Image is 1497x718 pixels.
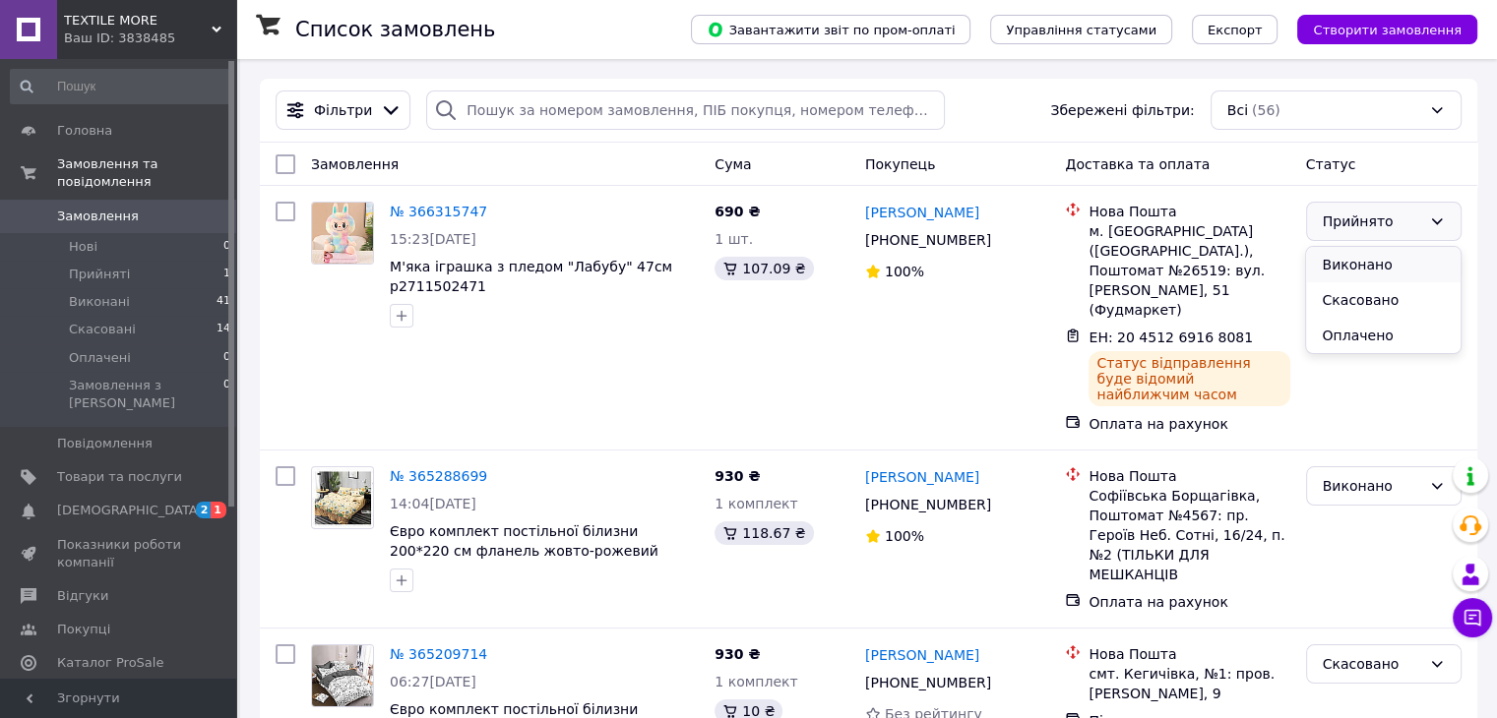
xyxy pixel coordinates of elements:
span: Всі [1227,100,1248,120]
span: 930 ₴ [715,468,760,484]
span: Cума [715,156,751,172]
span: Каталог ProSale [57,654,163,672]
a: № 366315747 [390,204,487,219]
a: [PERSON_NAME] [865,645,979,665]
a: М'яка іграшка з пледом "Лабубу" 47см p2711502471 [390,259,672,294]
div: Нова Пошта [1089,644,1289,664]
div: Виконано [1323,475,1421,497]
span: 41 [217,293,230,311]
span: (56) [1252,102,1280,118]
div: Нова Пошта [1089,202,1289,221]
span: 14 [217,321,230,338]
div: 118.67 ₴ [715,521,813,545]
span: TEXTILE MORE [64,12,212,30]
a: Фото товару [311,202,374,265]
button: Завантажити звіт по пром-оплаті [691,15,970,44]
span: 14:04[DATE] [390,496,476,511]
span: Управління статусами [1006,23,1156,37]
span: 2 [196,502,212,518]
span: Товари та послуги [57,468,182,486]
div: Нова Пошта [1089,466,1289,486]
span: Покупці [57,621,110,638]
div: Софіївська Борщагівка, Поштомат №4567: пр. Героїв Неб. Сотні, 16/24, п. №2 (ТІЛЬКИ ДЛЯ МЕШКАНЦІВ [1089,486,1289,584]
span: 1 [211,502,226,518]
div: Оплата на рахунок [1089,592,1289,612]
span: Відгуки [57,587,108,605]
span: Скасовані [69,321,136,338]
span: Замовлення [311,156,399,172]
div: 107.09 ₴ [715,257,813,280]
span: Повідомлення [57,435,153,452]
span: 690 ₴ [715,204,760,219]
button: Чат з покупцем [1453,598,1492,637]
span: ЕН: 20 4512 6916 8081 [1089,329,1253,345]
a: № 365288699 [390,468,487,484]
span: Збережені фільтри: [1050,100,1194,120]
span: 1 комплект [715,496,797,511]
span: Головна [57,122,112,140]
span: Доставка та оплата [1065,156,1210,172]
div: м. [GEOGRAPHIC_DATA] ([GEOGRAPHIC_DATA].), Поштомат №26519: вул. [PERSON_NAME], 51 (Фудмаркет) [1089,221,1289,320]
span: Оплачені [69,349,131,367]
span: Замовлення [57,208,139,225]
span: Замовлення з [PERSON_NAME] [69,377,223,412]
span: 1 комплект [715,674,797,689]
h1: Список замовлень [295,18,495,41]
li: Оплачено [1306,318,1460,353]
div: Статус відправлення буде відомий найближчим часом [1089,351,1289,406]
button: Експорт [1192,15,1279,44]
span: Нові [69,238,97,256]
a: Створити замовлення [1278,21,1477,36]
button: Управління статусами [990,15,1172,44]
img: Фото товару [312,203,373,263]
span: Прийняті [69,266,130,283]
input: Пошук [10,69,232,104]
li: Скасовано [1306,282,1460,318]
span: Виконані [69,293,130,311]
span: Завантажити звіт по пром-оплаті [707,21,955,38]
span: Фільтри [314,100,372,120]
div: Ваш ID: 3838485 [64,30,236,47]
span: 0 [223,238,230,256]
span: 06:27[DATE] [390,674,476,689]
span: 15:23[DATE] [390,231,476,247]
span: 0 [223,377,230,412]
span: 100% [885,528,924,544]
button: Створити замовлення [1297,15,1477,44]
a: Фото товару [311,644,374,707]
div: смт. Кегичівка, №1: пров. [PERSON_NAME], 9 [1089,664,1289,703]
span: Створити замовлення [1313,23,1462,37]
div: Прийнято [1323,210,1421,232]
span: 930 ₴ [715,646,760,662]
span: 1 шт. [715,231,753,247]
span: Статус [1306,156,1356,172]
input: Пошук за номером замовлення, ПІБ покупця, номером телефону, Email, номером накладної [426,90,945,130]
img: Фото товару [312,645,373,706]
div: [PHONE_NUMBER] [861,226,995,254]
a: [PERSON_NAME] [865,203,979,222]
a: [PERSON_NAME] [865,467,979,487]
li: Виконано [1306,247,1460,282]
span: 0 [223,349,230,367]
a: Євро комплект постільної білизни 200*220 см фланель жовто-рожевий "Квіти" p2518257842 [390,523,658,578]
div: [PHONE_NUMBER] [861,669,995,696]
span: Замовлення та повідомлення [57,155,236,191]
img: Фото товару [312,468,373,527]
a: № 365209714 [390,646,487,662]
div: Скасовано [1323,653,1421,675]
span: Покупець [865,156,935,172]
div: Оплата на рахунок [1089,414,1289,434]
span: 1 [223,266,230,283]
a: Фото товару [311,466,374,529]
span: 100% [885,264,924,279]
span: Показники роботи компанії [57,536,182,571]
div: [PHONE_NUMBER] [861,491,995,518]
span: [DEMOGRAPHIC_DATA] [57,502,203,519]
span: Експорт [1208,23,1263,37]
